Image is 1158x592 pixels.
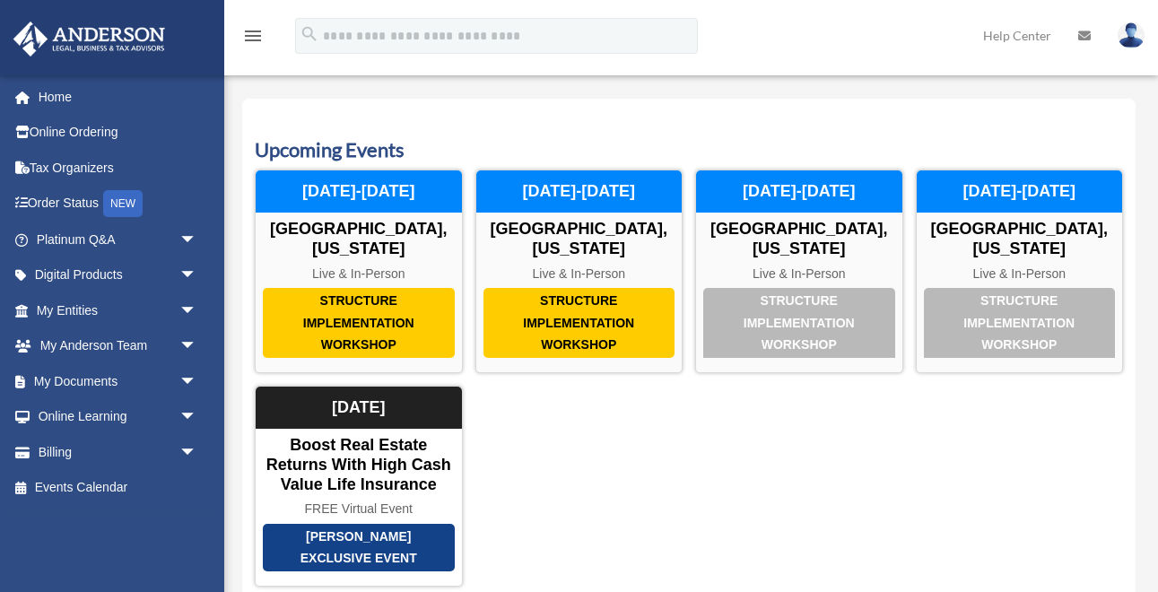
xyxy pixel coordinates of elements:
div: Live & In-Person [476,266,683,282]
div: Structure Implementation Workshop [483,288,675,358]
div: Live & In-Person [256,266,462,282]
a: Order StatusNEW [13,186,224,222]
div: Live & In-Person [917,266,1123,282]
span: arrow_drop_down [179,292,215,329]
h3: Upcoming Events [255,136,1123,164]
a: Structure Implementation Workshop [GEOGRAPHIC_DATA], [US_STATE] Live & In-Person [DATE]-[DATE] [255,170,463,373]
span: arrow_drop_down [179,363,215,400]
a: My Documentsarrow_drop_down [13,363,224,399]
a: Events Calendar [13,470,215,506]
a: Structure Implementation Workshop [GEOGRAPHIC_DATA], [US_STATE] Live & In-Person [DATE]-[DATE] [916,170,1124,373]
img: Anderson Advisors Platinum Portal [8,22,170,57]
div: FREE Virtual Event [256,501,462,517]
span: arrow_drop_down [179,434,215,471]
div: [DATE]-[DATE] [696,170,902,213]
img: User Pic [1118,22,1145,48]
div: [PERSON_NAME] Exclusive Event [263,524,455,571]
i: search [300,24,319,44]
span: arrow_drop_down [179,222,215,258]
div: Structure Implementation Workshop [703,288,895,358]
a: My Entitiesarrow_drop_down [13,292,224,328]
a: Home [13,79,224,115]
div: [DATE]-[DATE] [476,170,683,213]
span: arrow_drop_down [179,399,215,436]
a: [PERSON_NAME] Exclusive Event Boost Real Estate Returns with High Cash Value Life Insurance FREE ... [255,386,463,587]
div: [DATE]-[DATE] [917,170,1123,213]
span: arrow_drop_down [179,257,215,294]
div: Structure Implementation Workshop [924,288,1116,358]
div: NEW [103,190,143,217]
div: [GEOGRAPHIC_DATA], [US_STATE] [476,220,683,258]
div: [DATE]-[DATE] [256,170,462,213]
i: menu [242,25,264,47]
a: menu [242,31,264,47]
a: Billingarrow_drop_down [13,434,224,470]
a: Digital Productsarrow_drop_down [13,257,224,293]
div: [GEOGRAPHIC_DATA], [US_STATE] [696,220,902,258]
div: [GEOGRAPHIC_DATA], [US_STATE] [917,220,1123,258]
a: Online Learningarrow_drop_down [13,399,224,435]
div: [GEOGRAPHIC_DATA], [US_STATE] [256,220,462,258]
a: Structure Implementation Workshop [GEOGRAPHIC_DATA], [US_STATE] Live & In-Person [DATE]-[DATE] [475,170,683,373]
div: [DATE] [256,387,462,430]
a: Tax Organizers [13,150,224,186]
a: Structure Implementation Workshop [GEOGRAPHIC_DATA], [US_STATE] Live & In-Person [DATE]-[DATE] [695,170,903,373]
div: Structure Implementation Workshop [263,288,455,358]
a: Online Ordering [13,115,224,151]
span: arrow_drop_down [179,328,215,365]
div: Live & In-Person [696,266,902,282]
div: Boost Real Estate Returns with High Cash Value Life Insurance [256,436,462,494]
a: My Anderson Teamarrow_drop_down [13,328,224,364]
a: Platinum Q&Aarrow_drop_down [13,222,224,257]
